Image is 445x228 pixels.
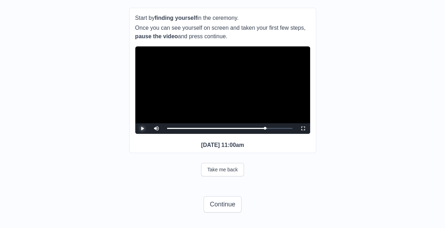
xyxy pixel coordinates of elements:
b: finding yourself [155,15,197,21]
button: Continue [204,196,241,212]
p: Once you can see yourself on screen and taken your first few steps, and press continue. [135,24,310,41]
div: Progress Bar [167,128,292,129]
button: Take me back [201,163,244,176]
button: Fullscreen [296,123,310,134]
p: [DATE] 11:00am [135,141,310,149]
p: Start by in the ceremony. [135,14,310,22]
div: Video Player [135,46,310,134]
button: Mute [149,123,164,134]
b: pause the video [135,33,178,39]
button: Play [135,123,149,134]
